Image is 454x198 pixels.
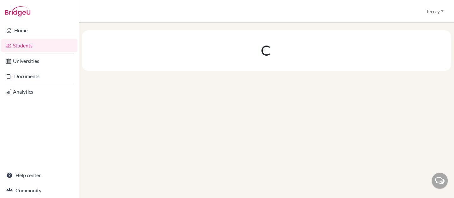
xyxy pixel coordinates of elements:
a: Analytics [1,85,77,98]
a: Universities [1,55,77,67]
a: Students [1,39,77,52]
button: Terrey [423,5,446,17]
a: Documents [1,70,77,83]
a: Home [1,24,77,37]
img: Bridge-U [5,6,30,16]
a: Help center [1,169,77,182]
a: Community [1,184,77,197]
